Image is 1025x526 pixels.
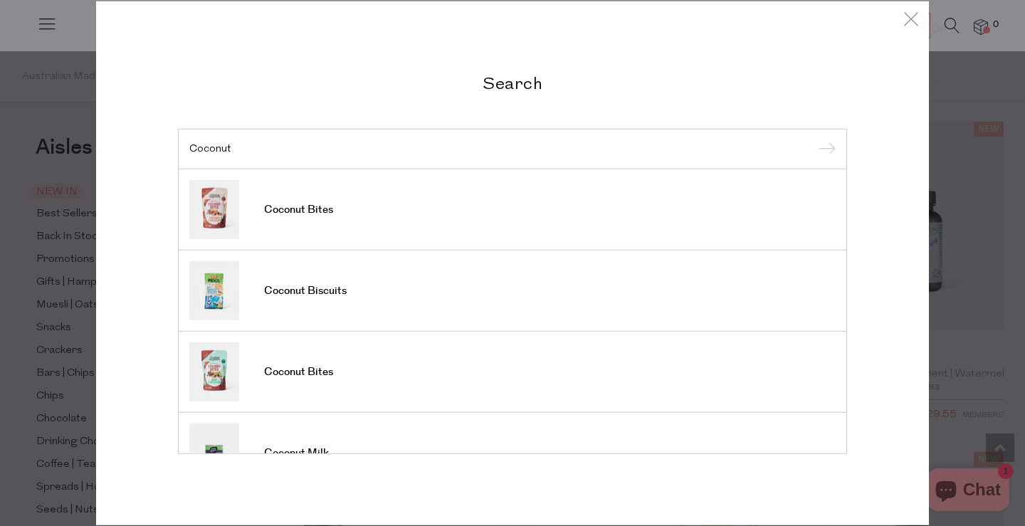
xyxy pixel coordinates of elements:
[264,365,333,379] span: Coconut Bites
[189,261,836,320] a: Coconut Biscuits
[264,203,333,217] span: Coconut Bites
[178,72,847,93] h2: Search
[189,342,239,401] img: Coconut Bites
[189,424,836,483] a: Coconut Milk
[189,180,239,239] img: Coconut Bites
[189,180,836,239] a: Coconut Bites
[264,446,329,461] span: Coconut Milk
[264,284,347,298] span: Coconut Biscuits
[189,143,836,154] input: Search
[189,342,836,401] a: Coconut Bites
[189,424,239,483] img: Coconut Milk
[189,261,239,320] img: Coconut Biscuits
